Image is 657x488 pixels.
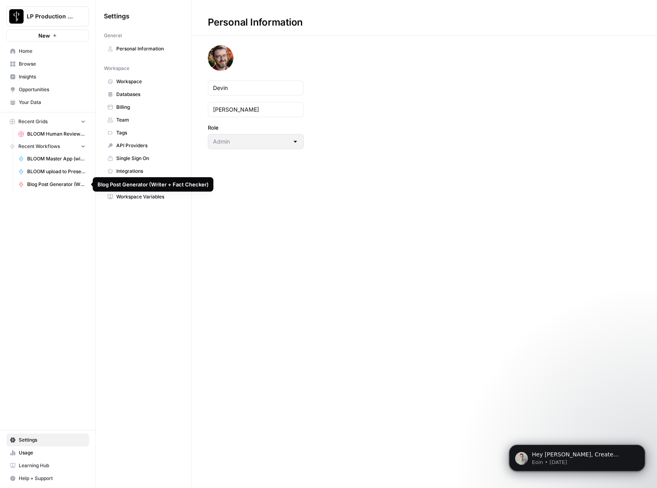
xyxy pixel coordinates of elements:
[6,45,89,58] a: Home
[104,11,129,21] span: Settings
[116,168,180,175] span: Integrations
[27,168,86,175] span: BLOOM upload to Presence (after Human Review)
[7,245,153,259] textarea: Message…
[39,4,91,10] h1: [PERSON_NAME]
[6,70,89,83] a: Insights
[104,139,183,152] a: API Providers
[6,196,131,229] div: Oh I see, appreciate the clarification! I'll check with the team as soon as possible.[PERSON_NAME...
[6,459,89,472] a: Learning Hub
[38,32,50,40] span: New
[116,142,180,149] span: API Providers
[104,88,183,101] a: Databases
[19,86,86,93] span: Opportunities
[25,262,32,268] button: Emoji picker
[23,4,36,17] img: Profile image for Manuel
[192,16,319,29] div: Personal Information
[5,3,20,18] button: go back
[19,475,86,482] span: Help + Support
[19,449,86,456] span: Usage
[116,91,180,98] span: Databases
[116,45,180,52] span: Personal Information
[35,23,134,85] span: Hey [PERSON_NAME], Create winning with Content Refresh. The battle for AI’s attention is here. Wi...
[19,99,86,106] span: Your Data
[116,129,180,136] span: Tags
[13,230,76,235] div: [PERSON_NAME] • 9h ago
[137,259,150,272] button: Send a message…
[19,436,86,444] span: Settings
[116,78,180,85] span: Workspace
[6,472,89,485] button: Help + Support
[104,190,183,203] a: Workspace Variables
[39,10,74,18] p: Active 3h ago
[104,32,122,39] span: General
[104,42,183,55] a: Personal Information
[104,75,183,88] a: Workspace
[140,3,155,18] div: Close
[27,12,75,20] span: LP Production Workloads
[6,196,153,246] div: Manuel says…
[35,31,138,38] p: Message from Eoin, sent 16w ago
[29,156,153,189] div: its the "API Reference" link on that page, it links to gitbook, I logged in and it said I don't h...
[116,104,180,111] span: Billing
[6,58,89,70] a: Browse
[19,73,86,80] span: Insights
[6,116,89,128] button: Recent Grids
[35,161,147,184] div: its the "API Reference" link on that page, it links to gitbook, I logged in and it said I don't h...
[104,101,183,114] a: Billing
[98,180,209,188] div: Blog Post Generator (Writer + Fact Checker)
[125,3,140,18] button: Home
[6,434,89,446] a: Settings
[27,155,86,162] span: BLOOM Master App (with human review)
[27,130,86,138] span: BLOOM Human Review (ver2)
[6,10,153,109] div: Manuel says…
[15,128,89,140] a: BLOOM Human Review (ver2)
[104,114,183,126] a: Team
[6,10,131,108] div: Hey there, thanks for reaching out! Is this currently happening to you?We just tested the first l...
[104,152,183,165] a: Single Sign On
[116,116,180,124] span: Team
[104,165,183,178] a: Integrations
[116,155,180,162] span: Single Sign On
[12,262,19,268] button: Upload attachment
[6,156,153,196] div: Devin says…
[15,178,89,191] a: Blog Post Generator (Writer + Fact Checker)
[208,45,233,71] img: avatar
[13,200,125,224] div: Oh I see, appreciate the clarification! I'll check with the team as soon as possible.
[18,143,60,150] span: Recent Workflows
[15,165,89,178] a: BLOOM upload to Presence (after Human Review)
[497,428,657,484] iframe: Intercom notifications message
[18,118,48,125] span: Recent Grids
[6,83,89,96] a: Opportunities
[6,96,89,109] a: Your Data
[13,113,125,144] div: This might be an intermittent issue, but we'd love to know for sure so if you have a screen recor...
[51,262,57,268] button: Start recording
[104,126,183,139] a: Tags
[104,65,129,72] span: Workspace
[6,108,131,149] div: This might be an intermittent issue, but we'd love to know for sure so if you have a screen recor...
[6,30,89,42] button: New
[9,9,24,24] img: LP Production Workloads Logo
[19,48,86,55] span: Home
[19,60,86,68] span: Browse
[15,152,89,165] a: BLOOM Master App (with human review)
[38,262,44,268] button: Gif picker
[13,14,125,54] div: Hey there, thanks for reaching out! Is this currently happening to you? We just tested the first ...
[6,108,153,156] div: Manuel says…
[27,181,86,188] span: Blog Post Generator (Writer + Fact Checker)
[6,446,89,459] a: Usage
[6,6,89,26] button: Workspace: LP Production Workloads
[116,193,180,200] span: Workspace Variables
[208,124,304,132] label: Role
[19,462,86,469] span: Learning Hub
[6,140,89,152] button: Recent Workflows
